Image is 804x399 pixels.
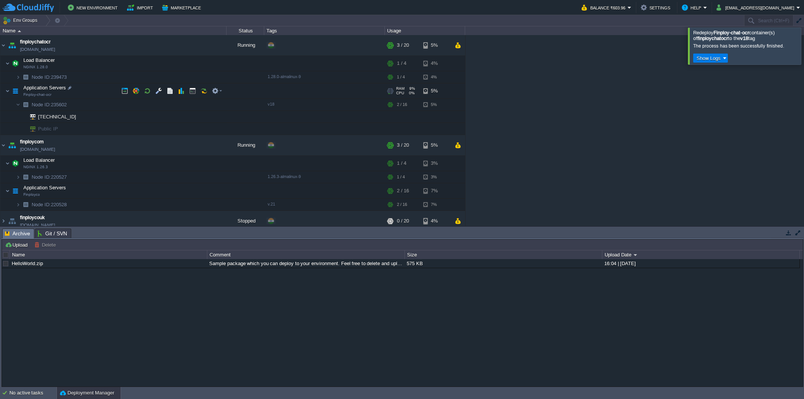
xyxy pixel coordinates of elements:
[20,214,45,221] a: finploycouk
[162,3,203,12] button: Marketplace
[396,91,404,95] span: CPU
[405,259,602,268] div: 575 KB
[10,156,21,171] img: AMDAwAAAACH5BAEAAAAALAAAAAABAAEAAAICRAEAOw==
[740,35,748,41] b: v18
[32,74,51,80] span: Node ID:
[582,3,628,12] button: Balance ₹603.96
[20,38,51,46] a: finploychatocr
[7,135,17,155] img: AMDAwAAAACH5BAEAAAAALAAAAAABAAEAAAICRAEAOw==
[23,165,48,169] span: NGINX 1.26.3
[60,389,114,397] button: Deployment Manager
[693,30,775,41] span: Redeploy container(s) of to the tag
[5,156,10,171] img: AMDAwAAAACH5BAEAAAAALAAAAAABAAEAAAICRAEAOw==
[32,202,51,207] span: Node ID:
[16,99,20,110] img: AMDAwAAAACH5BAEAAAAALAAAAAABAAEAAAICRAEAOw==
[397,199,407,210] div: 2 / 16
[31,174,68,180] span: 220527
[268,74,301,79] span: 1.28.0-almalinux-9
[397,71,405,83] div: 1 / 4
[37,123,59,135] span: Public IP
[18,30,21,32] img: AMDAwAAAACH5BAEAAAAALAAAAAABAAEAAAICRAEAOw==
[602,259,799,268] div: 16:04 | [DATE]
[31,101,68,108] a: Node ID:235602
[714,30,749,35] b: Finploy-chat-ocr
[268,102,274,106] span: v18
[397,211,409,231] div: 0 / 20
[20,138,44,146] span: finploycom
[23,65,48,69] span: NGINX 1.28.0
[31,201,68,208] span: 220528
[423,35,448,55] div: 5%
[3,3,54,12] img: CloudJiffy
[405,250,602,259] div: Size
[37,126,59,132] a: Public IP
[20,199,31,210] img: AMDAwAAAACH5BAEAAAAALAAAAAABAAEAAAICRAEAOw==
[34,241,58,248] button: Delete
[423,83,448,98] div: 5%
[423,56,448,71] div: 4%
[10,56,21,71] img: AMDAwAAAACH5BAEAAAAALAAAAAABAAEAAAICRAEAOw==
[20,99,31,110] img: AMDAwAAAACH5BAEAAAAALAAAAAABAAEAAAICRAEAOw==
[12,261,43,266] a: HelloWorld.zip
[3,15,40,26] button: Env Groups
[423,199,448,210] div: 7%
[16,71,20,83] img: AMDAwAAAACH5BAEAAAAALAAAAAABAAEAAAICRAEAOw==
[423,135,448,155] div: 5%
[16,171,20,183] img: AMDAwAAAACH5BAEAAAAALAAAAAABAAEAAAICRAEAOw==
[20,71,31,83] img: AMDAwAAAACH5BAEAAAAALAAAAAABAAEAAAICRAEAOw==
[37,114,77,120] a: [TECHNICAL_ID]
[20,111,25,123] img: AMDAwAAAACH5BAEAAAAALAAAAAABAAEAAAICRAEAOw==
[397,171,405,183] div: 1 / 4
[23,157,56,163] a: Load BalancerNGINX 1.26.3
[1,26,226,35] div: Name
[772,369,796,391] iframe: chat widget
[268,174,301,179] span: 1.26.3-almalinux-9
[0,135,6,155] img: AMDAwAAAACH5BAEAAAAALAAAAAABAAEAAAICRAEAOw==
[407,91,415,95] span: 0%
[385,26,465,35] div: Usage
[227,26,264,35] div: Status
[23,57,56,63] a: Load BalancerNGINX 1.28.0
[20,123,25,135] img: AMDAwAAAACH5BAEAAAAALAAAAAABAAEAAAICRAEAOw==
[23,185,67,190] a: Application ServersFinployco
[31,101,68,108] span: 235602
[20,46,55,53] a: [DOMAIN_NAME]
[717,3,796,12] button: [EMAIL_ADDRESS][DOMAIN_NAME]
[16,199,20,210] img: AMDAwAAAACH5BAEAAAAALAAAAAABAAEAAAICRAEAOw==
[265,26,384,35] div: Tags
[423,171,448,183] div: 3%
[397,99,407,110] div: 2 / 16
[5,241,30,248] button: Upload
[23,92,51,97] span: Finploy-chat-ocr
[423,71,448,83] div: 4%
[693,43,799,49] div: The process has been successfully finished.
[397,135,409,155] div: 3 / 20
[407,86,415,91] span: 9%
[127,3,155,12] button: Import
[682,3,703,12] button: Help
[397,156,406,171] div: 1 / 4
[31,174,68,180] a: Node ID:220527
[207,259,404,268] div: Sample package which you can deploy to your environment. Feel free to delete and upload a package...
[10,83,21,98] img: AMDAwAAAACH5BAEAAAAALAAAAAABAAEAAAICRAEAOw==
[397,35,409,55] div: 3 / 20
[397,56,406,71] div: 1 / 4
[23,57,56,63] span: Load Balancer
[37,111,77,123] span: [TECHNICAL_ID]
[20,221,55,229] a: [DOMAIN_NAME]
[208,250,404,259] div: Comment
[9,387,57,399] div: No active tasks
[0,211,6,231] img: AMDAwAAAACH5BAEAAAAALAAAAAABAAEAAAICRAEAOw==
[20,146,55,153] a: [DOMAIN_NAME]
[20,171,31,183] img: AMDAwAAAACH5BAEAAAAALAAAAAABAAEAAAICRAEAOw==
[603,250,799,259] div: Upload Date
[227,135,264,155] div: Running
[23,84,67,91] span: Application Servers
[227,211,264,231] div: Stopped
[23,184,67,191] span: Application Servers
[31,201,68,208] a: Node ID:220528
[32,174,51,180] span: Node ID:
[5,183,10,198] img: AMDAwAAAACH5BAEAAAAALAAAAAABAAEAAAICRAEAOw==
[396,86,404,91] span: RAM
